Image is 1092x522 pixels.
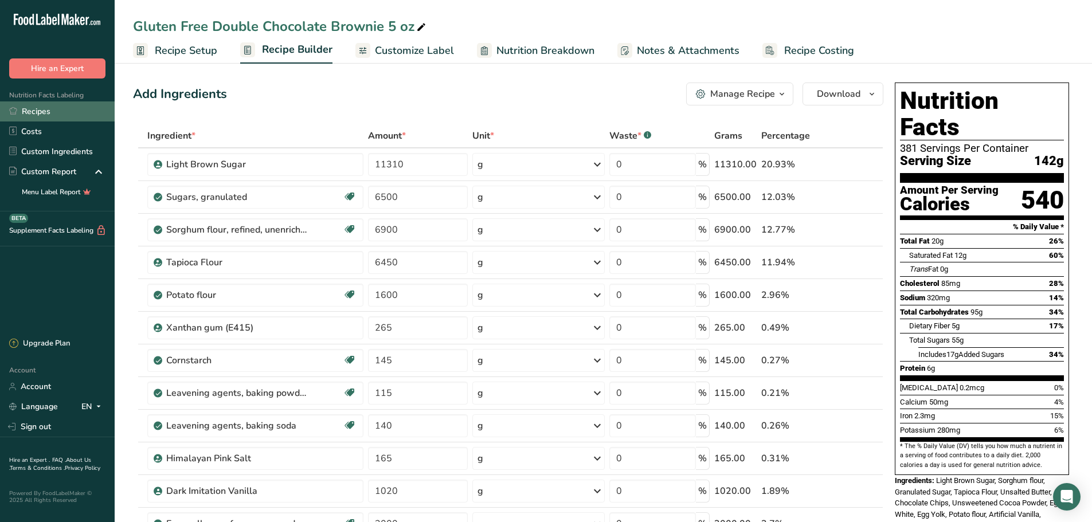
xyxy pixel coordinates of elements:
a: About Us . [9,456,91,472]
div: BETA [9,214,28,223]
a: Privacy Policy [65,464,100,472]
a: Terms & Conditions . [10,464,65,472]
button: Hire an Expert [9,58,105,79]
span: Recipe Costing [784,43,854,58]
div: Gluten Free Double Chocolate Brownie 5 oz [133,16,428,37]
span: Notes & Attachments [637,43,739,58]
div: EN [81,400,105,414]
span: Recipe Setup [155,43,217,58]
a: Customize Label [355,38,454,64]
span: Recipe Builder [262,42,332,57]
a: Recipe Builder [240,37,332,64]
div: Open Intercom Messenger [1053,483,1081,511]
div: Custom Report [9,166,76,178]
span: Nutrition Breakdown [496,43,594,58]
a: Recipe Setup [133,38,217,64]
span: Customize Label [375,43,454,58]
div: Powered By FoodLabelMaker © 2025 All Rights Reserved [9,490,105,504]
a: Hire an Expert . [9,456,50,464]
a: Nutrition Breakdown [477,38,594,64]
a: Notes & Attachments [617,38,739,64]
a: FAQ . [52,456,66,464]
a: Language [9,397,58,417]
div: Upgrade Plan [9,338,70,350]
a: Recipe Costing [762,38,854,64]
